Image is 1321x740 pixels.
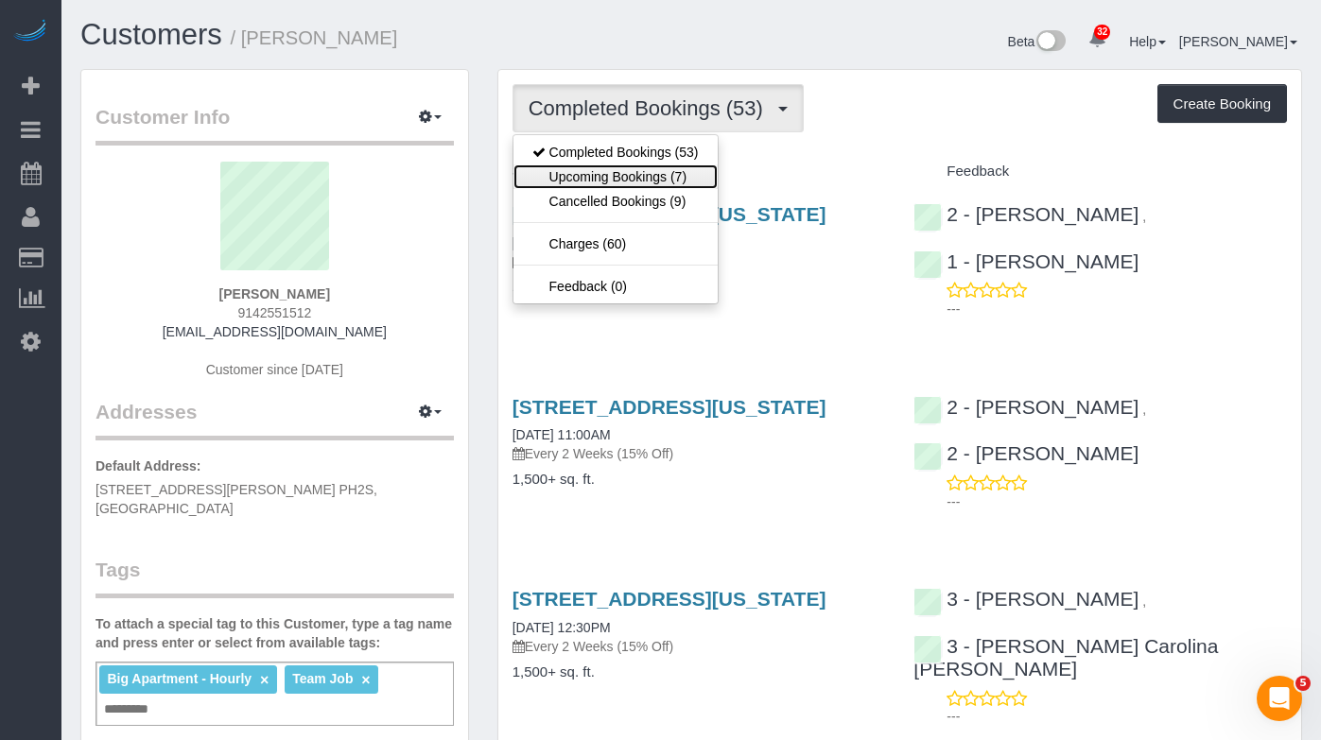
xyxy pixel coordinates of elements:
[513,189,718,214] a: Cancelled Bookings (9)
[80,18,222,51] a: Customers
[913,250,1138,272] a: 1 - [PERSON_NAME]
[513,620,611,635] a: [DATE] 12:30PM
[1142,594,1146,609] span: ,
[1079,19,1116,60] a: 32
[513,444,886,463] p: Every 2 Weeks (15% Off)
[513,164,718,189] a: Upcoming Bookings (7)
[913,203,1138,225] a: 2 - [PERSON_NAME]
[1129,34,1166,49] a: Help
[913,396,1138,418] a: 2 - [PERSON_NAME]
[219,286,330,301] strong: [PERSON_NAME]
[947,300,1287,318] p: ---
[260,672,269,688] a: ×
[513,664,886,680] h4: 1,500+ sq. ft.
[1034,30,1066,55] img: New interface
[513,472,886,488] h4: 1,500+ sq. ft.
[96,614,454,652] label: To attach a special tag to this Customer, type a tag name and press enter or select from availabl...
[947,492,1287,511] p: ---
[96,103,454,146] legend: Customer Info
[96,456,201,475] label: Default Address:
[96,482,377,516] span: [STREET_ADDRESS][PERSON_NAME] PH2S, [GEOGRAPHIC_DATA]
[107,671,252,686] span: Big Apartment - Hourly
[1008,34,1067,49] a: Beta
[1295,676,1311,691] span: 5
[361,672,370,688] a: ×
[529,96,773,120] span: Completed Bookings (53)
[913,442,1138,464] a: 2 - [PERSON_NAME]
[11,19,49,45] img: Automaid Logo
[913,588,1138,610] a: 3 - [PERSON_NAME]
[231,27,398,48] small: / [PERSON_NAME]
[913,635,1218,680] a: 3 - [PERSON_NAME] Carolina [PERSON_NAME]
[163,324,387,339] a: [EMAIL_ADDRESS][DOMAIN_NAME]
[237,305,311,320] span: 9142551512
[513,232,718,256] a: Charges (60)
[1157,84,1287,124] button: Create Booking
[1257,676,1302,721] iframe: Intercom live chat
[1142,209,1146,224] span: ,
[913,163,1287,180] h4: Feedback
[947,707,1287,726] p: ---
[513,274,718,299] a: Feedback (0)
[513,427,611,442] a: [DATE] 11:00AM
[513,637,886,656] p: Every 2 Weeks (15% Off)
[1094,25,1110,40] span: 32
[1179,34,1297,49] a: [PERSON_NAME]
[513,84,804,132] button: Completed Bookings (53)
[513,396,826,418] a: [STREET_ADDRESS][US_STATE]
[96,556,454,598] legend: Tags
[513,588,826,610] a: [STREET_ADDRESS][US_STATE]
[513,140,718,164] a: Completed Bookings (53)
[292,671,353,686] span: Team Job
[1142,402,1146,417] span: ,
[206,362,343,377] span: Customer since [DATE]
